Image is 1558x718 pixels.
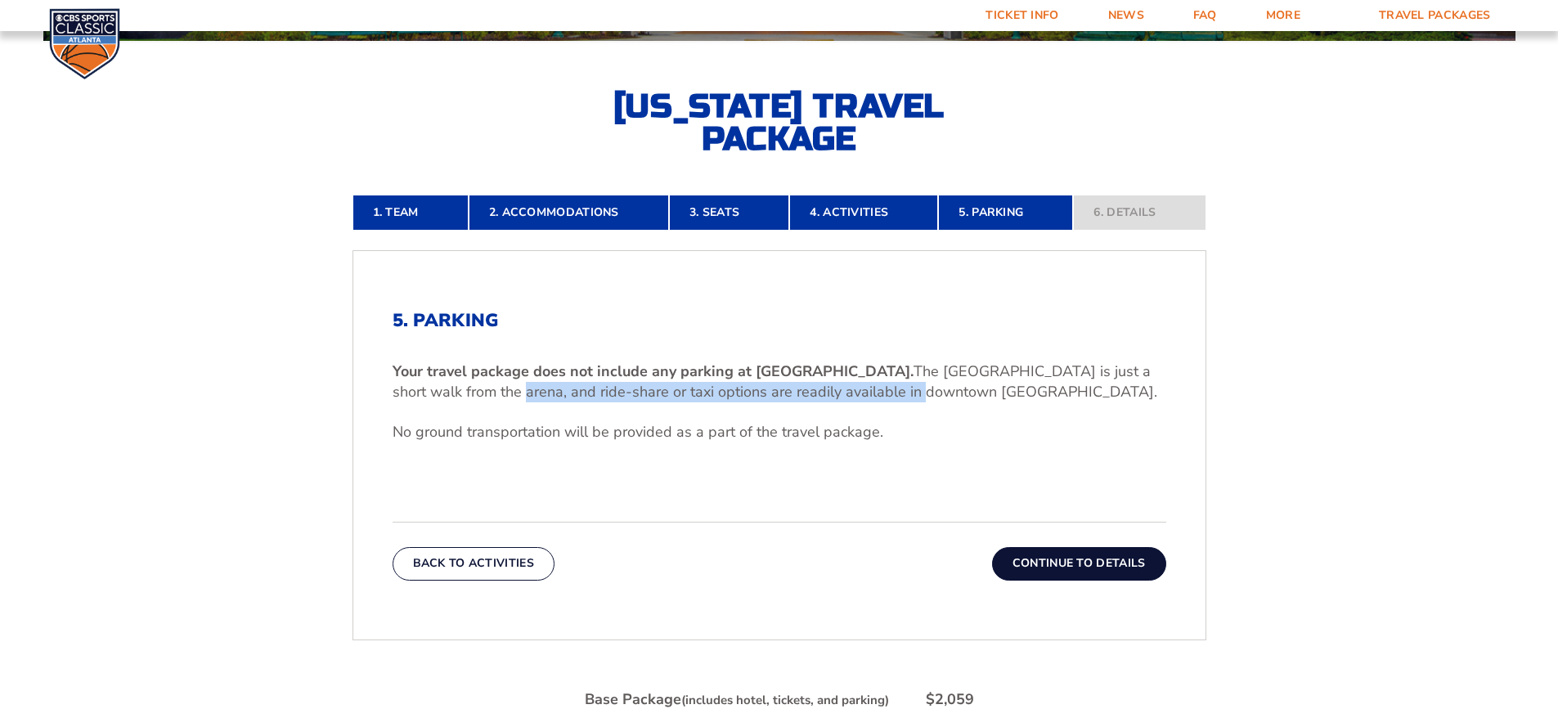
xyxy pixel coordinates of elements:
[49,8,120,79] img: CBS Sports Classic
[393,310,1166,331] h2: 5. Parking
[789,195,938,231] a: 4. Activities
[669,195,789,231] a: 3. Seats
[352,195,469,231] a: 1. Team
[393,547,555,580] button: Back To Activities
[469,195,669,231] a: 2. Accommodations
[393,361,1166,402] p: The [GEOGRAPHIC_DATA] is just a short walk from the arena, and ride-share or taxi options are rea...
[926,689,974,710] div: $2,059
[681,692,889,708] small: (includes hotel, tickets, and parking)
[393,422,1166,442] p: No ground transportation will be provided as a part of the travel package.
[992,547,1166,580] button: Continue To Details
[599,90,959,155] h2: [US_STATE] Travel Package
[585,689,889,710] div: Base Package
[393,361,914,381] b: Your travel package does not include any parking at [GEOGRAPHIC_DATA].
